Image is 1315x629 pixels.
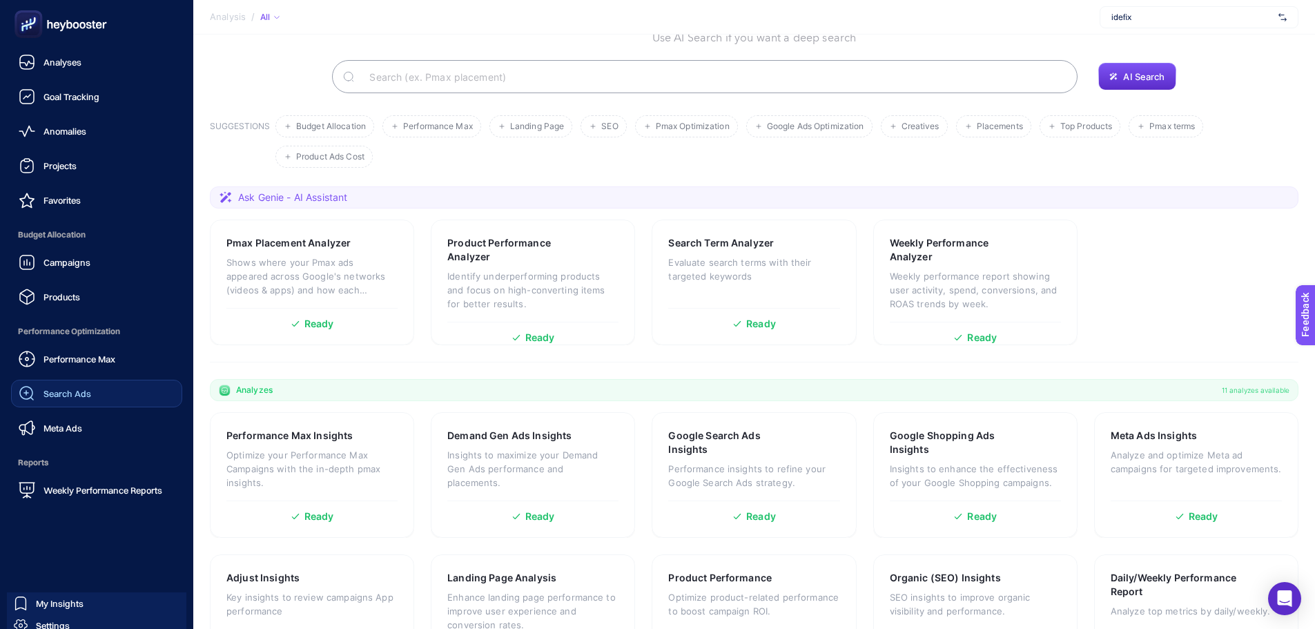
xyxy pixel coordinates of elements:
a: Demand Gen Ads InsightsInsights to maximize your Demand Gen Ads performance and placements.Ready [431,412,635,538]
h3: Product Performance Analyzer [447,236,576,264]
h3: Daily/Weekly Performance Report [1111,571,1240,599]
a: Google Search Ads InsightsPerformance insights to refine your Google Search Ads strategy.Ready [652,412,856,538]
span: Products [43,291,80,302]
h3: Google Shopping Ads Insights [890,429,1018,456]
span: Performance Max [403,122,473,132]
span: Weekly Performance Reports [43,485,162,496]
a: Pmax Placement AnalyzerShows where your Pmax ads appeared across Google's networks (videos & apps... [210,220,414,345]
span: Budget Allocation [11,221,182,249]
h3: Organic (SEO) Insights [890,571,1001,585]
span: Performance Max [43,354,115,365]
span: Pmax Optimization [656,122,730,132]
span: Ready [525,333,555,342]
h3: Search Term Analyzer [668,236,774,250]
span: Feedback [8,4,52,15]
div: All [260,12,280,23]
a: Favorites [11,186,182,214]
p: Key insights to review campaigns App performance [226,590,398,618]
h3: Google Search Ads Insights [668,429,796,456]
a: Campaigns [11,249,182,276]
p: Insights to enhance the effectiveness of your Google Shopping campaigns. [890,462,1061,490]
h3: Adjust Insights [226,571,300,585]
p: Analyze top metrics by daily/weekly. [1111,604,1282,618]
span: Pmax terms [1149,122,1195,132]
h3: Landing Page Analysis [447,571,556,585]
span: Ready [525,512,555,521]
p: Performance insights to refine your Google Search Ads strategy. [668,462,839,490]
h3: Product Performance [668,571,772,585]
span: Goal Tracking [43,91,99,102]
div: Open Intercom Messenger [1268,582,1301,615]
a: My Insights [7,592,186,615]
a: Meta Ads InsightsAnalyze and optimize Meta ad campaigns for targeted improvements.Ready [1094,412,1298,538]
a: Performance Max InsightsOptimize your Performance Max Campaigns with the in-depth pmax insights.R... [210,412,414,538]
span: My Insights [36,598,84,609]
span: 11 analyzes available [1222,385,1289,396]
p: Identify underperforming products and focus on high-converting items for better results. [447,269,618,311]
h3: Weekly Performance Analyzer [890,236,1018,264]
span: Search Ads [43,388,91,399]
span: Google Ads Optimization [767,122,864,132]
span: Analysis [210,12,246,23]
span: Anomalies [43,126,86,137]
a: Meta Ads [11,414,182,442]
p: Optimize your Performance Max Campaigns with the in-depth pmax insights. [226,448,398,490]
input: Search [358,57,1066,96]
span: Performance Optimization [11,318,182,345]
span: Top Products [1060,122,1112,132]
button: AI Search [1098,63,1176,90]
span: Ready [746,319,776,329]
a: Goal Tracking [11,83,182,110]
a: Search Term AnalyzerEvaluate search terms with their targeted keywordsReady [652,220,856,345]
a: Analyses [11,48,182,76]
a: Weekly Performance Reports [11,476,182,504]
p: SEO insights to improve organic visibility and performance. [890,590,1061,618]
a: Performance Max [11,345,182,373]
p: Use AI Search if you want a deep search [416,30,1093,46]
a: Products [11,283,182,311]
span: Ready [746,512,776,521]
p: Weekly performance report showing user activity, spend, conversions, and ROAS trends by week. [890,269,1061,311]
span: Ready [967,512,997,521]
span: Projects [43,160,77,171]
span: Analyses [43,57,81,68]
p: Evaluate search terms with their targeted keywords [668,255,839,283]
span: Ready [304,319,334,329]
a: Product Performance AnalyzerIdentify underperforming products and focus on high-converting items ... [431,220,635,345]
span: Placements [977,122,1023,132]
span: Product Ads Cost [296,152,364,162]
span: SEO [601,122,618,132]
span: AI Search [1123,71,1165,82]
span: Ready [967,333,997,342]
a: Projects [11,152,182,180]
span: Ready [304,512,334,521]
h3: Pmax Placement Analyzer [226,236,351,250]
h3: Performance Max Insights [226,429,353,443]
p: Shows where your Pmax ads appeared across Google's networks (videos & apps) and how each placemen... [226,255,398,297]
span: Budget Allocation [296,122,366,132]
span: Campaigns [43,257,90,268]
span: Creatives [902,122,939,132]
span: Ready [1189,512,1218,521]
p: Insights to maximize your Demand Gen Ads performance and placements. [447,448,618,490]
p: Analyze and optimize Meta ad campaigns for targeted improvements. [1111,448,1282,476]
span: / [251,11,255,22]
a: Google Shopping Ads InsightsInsights to enhance the effectiveness of your Google Shopping campaig... [873,412,1078,538]
span: Ask Genie - AI Assistant [238,191,347,204]
span: Meta Ads [43,423,82,434]
p: Optimize product-related performance to boost campaign ROI. [668,590,839,618]
a: Weekly Performance AnalyzerWeekly performance report showing user activity, spend, conversions, a... [873,220,1078,345]
a: Search Ads [11,380,182,407]
img: svg%3e [1278,10,1287,24]
span: Favorites [43,195,81,206]
span: Analyzes [236,385,273,396]
span: Reports [11,449,182,476]
h3: SUGGESTIONS [210,121,270,168]
a: Anomalies [11,117,182,145]
span: Landing Page [510,122,564,132]
h3: Demand Gen Ads Insights [447,429,572,443]
h3: Meta Ads Insights [1111,429,1197,443]
span: idefix [1111,12,1273,23]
